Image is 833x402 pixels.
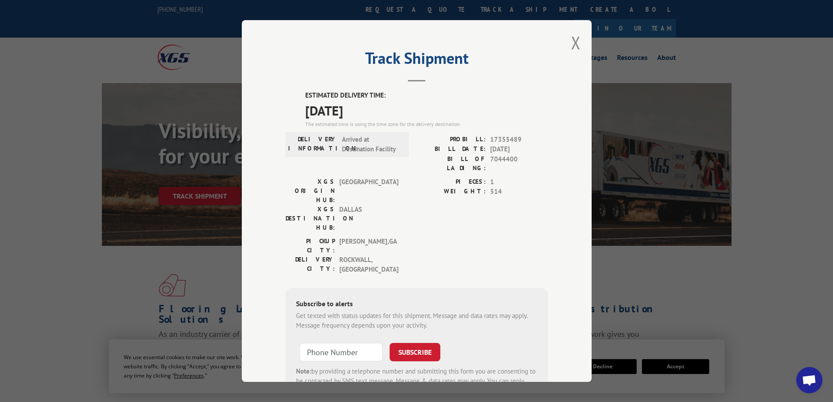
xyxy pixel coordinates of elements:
[417,135,486,145] label: PROBILL:
[339,205,398,232] span: DALLAS
[342,135,401,154] span: Arrived at Destination Facility
[339,177,398,205] span: [GEOGRAPHIC_DATA]
[796,367,823,393] div: Open chat
[490,187,548,197] span: 514
[417,144,486,154] label: BILL DATE:
[417,177,486,187] label: PIECES:
[296,367,311,375] strong: Note:
[305,91,548,101] label: ESTIMATED DELIVERY TIME:
[286,237,335,255] label: PICKUP CITY:
[339,237,398,255] span: [PERSON_NAME] , GA
[339,255,398,275] span: ROCKWALL , [GEOGRAPHIC_DATA]
[490,135,548,145] span: 17355489
[286,205,335,232] label: XGS DESTINATION HUB:
[286,255,335,275] label: DELIVERY CITY:
[305,120,548,128] div: The estimated time is using the time zone for the delivery destination.
[286,177,335,205] label: XGS ORIGIN HUB:
[417,187,486,197] label: WEIGHT:
[417,154,486,173] label: BILL OF LADING:
[288,135,338,154] label: DELIVERY INFORMATION:
[390,343,440,361] button: SUBSCRIBE
[490,177,548,187] span: 1
[490,144,548,154] span: [DATE]
[296,311,537,331] div: Get texted with status updates for this shipment. Message and data rates may apply. Message frequ...
[286,52,548,69] h2: Track Shipment
[296,298,537,311] div: Subscribe to alerts
[300,343,383,361] input: Phone Number
[490,154,548,173] span: 7044400
[305,101,548,120] span: [DATE]
[296,367,537,396] div: by providing a telephone number and submitting this form you are consenting to be contacted by SM...
[571,31,581,54] button: Close modal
